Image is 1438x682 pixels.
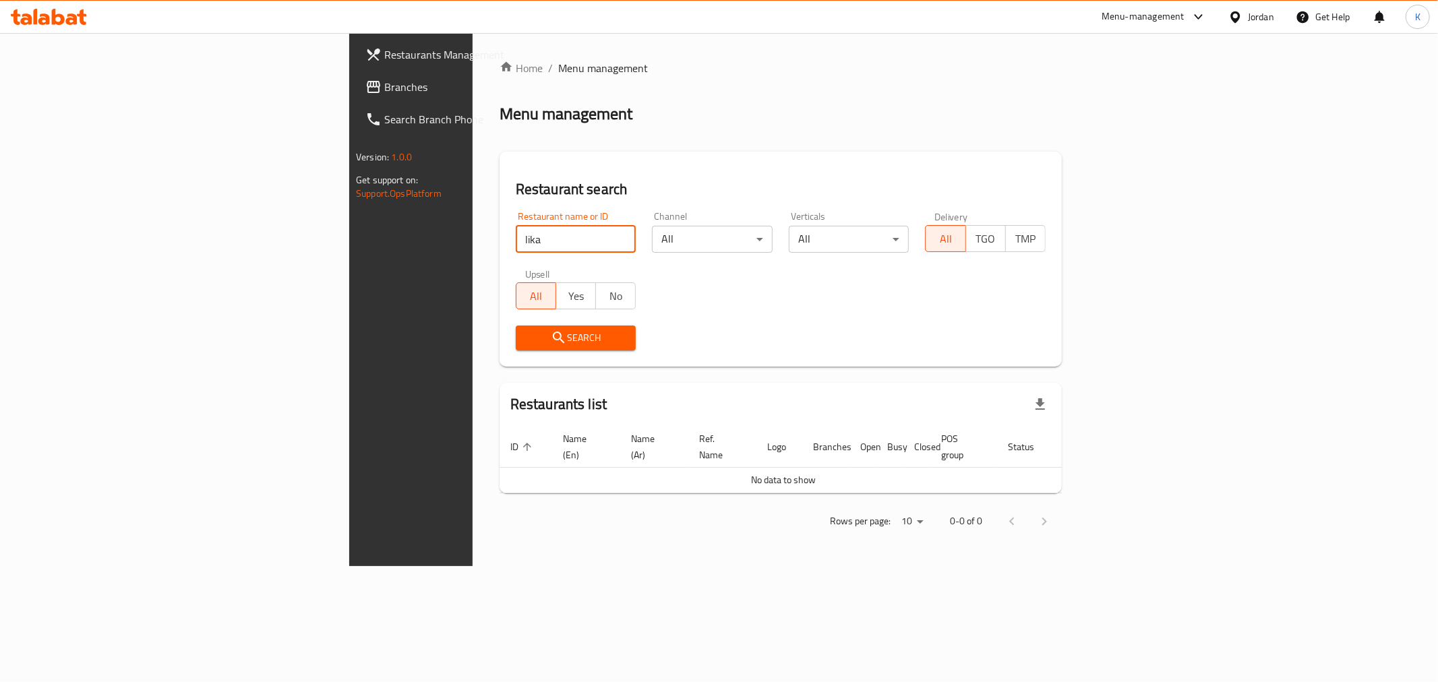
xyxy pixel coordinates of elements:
span: Restaurants Management [384,46,578,63]
th: Logo [756,427,802,468]
span: No data to show [751,471,816,489]
span: TMP [1011,229,1040,249]
div: Export file [1024,388,1056,421]
label: Delivery [934,212,968,221]
th: Branches [802,427,849,468]
a: Search Branch Phone [355,103,589,135]
h2: Restaurant search [516,179,1046,199]
span: Search [527,330,626,346]
span: Branches [384,79,578,95]
span: No [601,286,630,306]
nav: breadcrumb [500,60,1062,76]
button: TGO [965,225,1006,252]
a: Restaurants Management [355,38,589,71]
span: Get support on: [356,171,418,189]
table: enhanced table [500,427,1114,493]
label: Upsell [525,269,550,278]
span: POS group [941,431,981,463]
span: Menu management [558,60,648,76]
div: All [789,226,909,253]
button: Yes [556,282,596,309]
div: All [652,226,773,253]
div: Menu-management [1102,9,1185,25]
button: TMP [1005,225,1046,252]
button: All [925,225,965,252]
div: Rows per page: [896,511,928,532]
a: Branches [355,71,589,103]
th: Busy [876,427,903,468]
p: 0-0 of 0 [950,513,982,530]
button: All [516,282,556,309]
span: K [1415,9,1420,24]
span: All [522,286,551,306]
a: Support.OpsPlatform [356,185,442,202]
span: TGO [971,229,1000,249]
span: Status [1008,439,1052,455]
span: All [931,229,960,249]
th: Closed [903,427,930,468]
button: Search [516,325,636,350]
span: Name (En) [563,431,604,463]
span: Name (Ar) [631,431,672,463]
p: Rows per page: [830,513,891,530]
span: Ref. Name [699,431,740,463]
span: Yes [562,286,591,306]
input: Search for restaurant name or ID.. [516,226,636,253]
h2: Restaurants list [510,394,607,414]
h2: Menu management [500,103,632,125]
button: No [595,282,636,309]
span: 1.0.0 [391,148,412,166]
span: Version: [356,148,389,166]
span: Search Branch Phone [384,111,578,127]
div: Jordan [1248,9,1274,24]
span: ID [510,439,536,455]
th: Open [849,427,876,468]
